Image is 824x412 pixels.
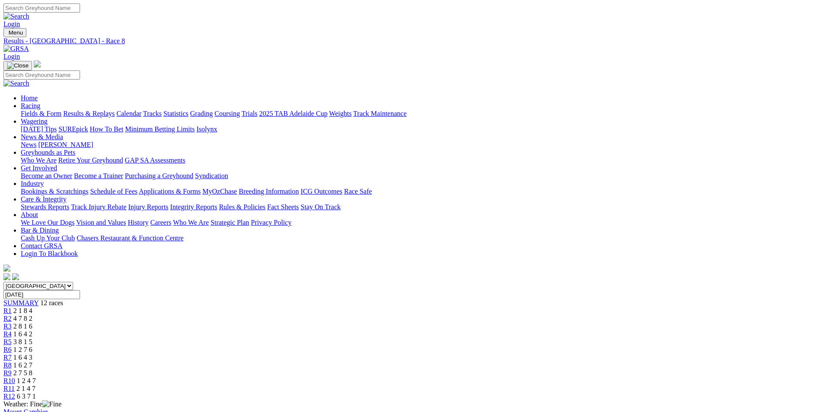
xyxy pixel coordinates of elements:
a: Breeding Information [239,188,299,195]
a: R11 [3,385,15,392]
a: Home [21,94,38,102]
a: R6 [3,346,12,353]
a: Bookings & Scratchings [21,188,88,195]
a: Industry [21,180,44,187]
a: Results & Replays [63,110,115,117]
a: Trials [241,110,257,117]
span: 2 1 4 7 [16,385,35,392]
a: Isolynx [196,125,217,133]
a: News & Media [21,133,63,141]
a: Become an Owner [21,172,72,179]
a: Vision and Values [76,219,126,226]
a: Track Maintenance [353,110,407,117]
a: How To Bet [90,125,124,133]
a: Fields & Form [21,110,61,117]
span: Menu [9,29,23,36]
span: R8 [3,361,12,369]
span: 6 3 7 1 [17,393,36,400]
a: Track Injury Rebate [71,203,126,211]
a: Bar & Dining [21,227,59,234]
a: Applications & Forms [139,188,201,195]
a: Login [3,53,20,60]
a: Results - [GEOGRAPHIC_DATA] - Race 8 [3,37,821,45]
a: Weights [329,110,352,117]
a: R4 [3,330,12,338]
img: Search [3,13,29,20]
a: Care & Integrity [21,195,67,203]
div: Wagering [21,125,821,133]
a: GAP SA Assessments [125,156,186,164]
img: facebook.svg [3,273,10,280]
a: 2025 TAB Adelaide Cup [259,110,327,117]
a: Schedule of Fees [90,188,137,195]
a: Rules & Policies [219,203,266,211]
a: ICG Outcomes [301,188,342,195]
img: twitter.svg [12,273,19,280]
a: Coursing [215,110,240,117]
img: logo-grsa-white.png [3,265,10,271]
input: Select date [3,290,80,299]
a: Grading [190,110,213,117]
span: 1 2 7 6 [13,346,32,353]
a: Who We Are [21,156,57,164]
a: R1 [3,307,12,314]
div: Care & Integrity [21,203,821,211]
div: Industry [21,188,821,195]
img: logo-grsa-white.png [34,61,41,67]
a: R3 [3,323,12,330]
input: Search [3,70,80,80]
a: Login To Blackbook [21,250,78,257]
a: R12 [3,393,15,400]
a: Fact Sheets [267,203,299,211]
a: Chasers Restaurant & Function Centre [77,234,183,242]
a: [PERSON_NAME] [38,141,93,148]
a: SUREpick [58,125,88,133]
a: News [21,141,36,148]
span: 4 7 8 2 [13,315,32,322]
a: Get Involved [21,164,57,172]
a: Purchasing a Greyhound [125,172,193,179]
span: 3 8 1 5 [13,338,32,345]
span: 2 8 1 6 [13,323,32,330]
a: Injury Reports [128,203,168,211]
span: 1 6 4 3 [13,354,32,361]
a: Who We Are [173,219,209,226]
a: Calendar [116,110,141,117]
button: Toggle navigation [3,61,32,70]
span: 12 races [40,299,63,307]
a: About [21,211,38,218]
a: We Love Our Dogs [21,219,74,226]
img: Search [3,80,29,87]
a: Integrity Reports [170,203,217,211]
span: R2 [3,315,12,322]
a: R10 [3,377,15,384]
img: Fine [42,400,61,408]
button: Toggle navigation [3,28,26,37]
a: Tracks [143,110,162,117]
input: Search [3,3,80,13]
span: 1 2 4 7 [17,377,36,384]
a: Wagering [21,118,48,125]
a: Stay On Track [301,203,340,211]
div: News & Media [21,141,821,149]
img: Close [7,62,29,69]
img: GRSA [3,45,29,53]
span: Weather: Fine [3,400,61,408]
a: SUMMARY [3,299,38,307]
div: About [21,219,821,227]
div: Get Involved [21,172,821,180]
a: Syndication [195,172,228,179]
a: Minimum Betting Limits [125,125,195,133]
a: R9 [3,369,12,377]
a: Strategic Plan [211,219,249,226]
div: Racing [21,110,821,118]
